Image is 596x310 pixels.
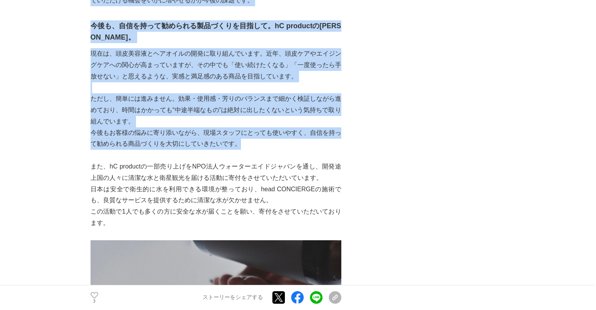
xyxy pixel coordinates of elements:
[91,93,341,127] p: ただし、簡単には進みません。効果・使用感・芳りのバランスまで細かく検証しながら進めており、時間はかかっても“中途半端なもの”は絶対に出したくないという気持ちで取り組んでいます。
[203,294,263,301] p: ストーリーをシェアする
[91,48,341,82] p: 現在は、頭皮美容液とヘアオイルの開発に取り組んでいます。近年、頭皮ケアやエイジングケアへの関心が高まっていますが、その中でも「使い続けたくなる」「一度使ったら手放せない」と思えるような、実感と満...
[91,20,341,43] h3: 今後も、自信を持って勧められる製品づくりを目指して。hC productの[PERSON_NAME]。
[91,299,98,303] p: 3
[91,127,341,150] p: 今後もお客様の悩みに寄り添いながら、現場スタッフにとっても使いやすく、自信を持って勧められる商品づくりを大切にしていきたいです。
[91,206,341,229] p: この活動で1人でも多くの方に安全な水が届くことを願い、寄付をさせていただいております。
[91,161,341,184] p: また、hC productの一部売り上げをNPO法人ウォーターエイドジャパンを通し、開発途上国の人々に清潔な水と衛星観光を届ける活動に寄付をさせていただいています。
[91,184,341,207] p: 日本は安全で衛生的に水を利用できる環境が整っており、head CONCIERGEの施術でも、良質なサービスを提供するために清潔な水が欠かせません。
